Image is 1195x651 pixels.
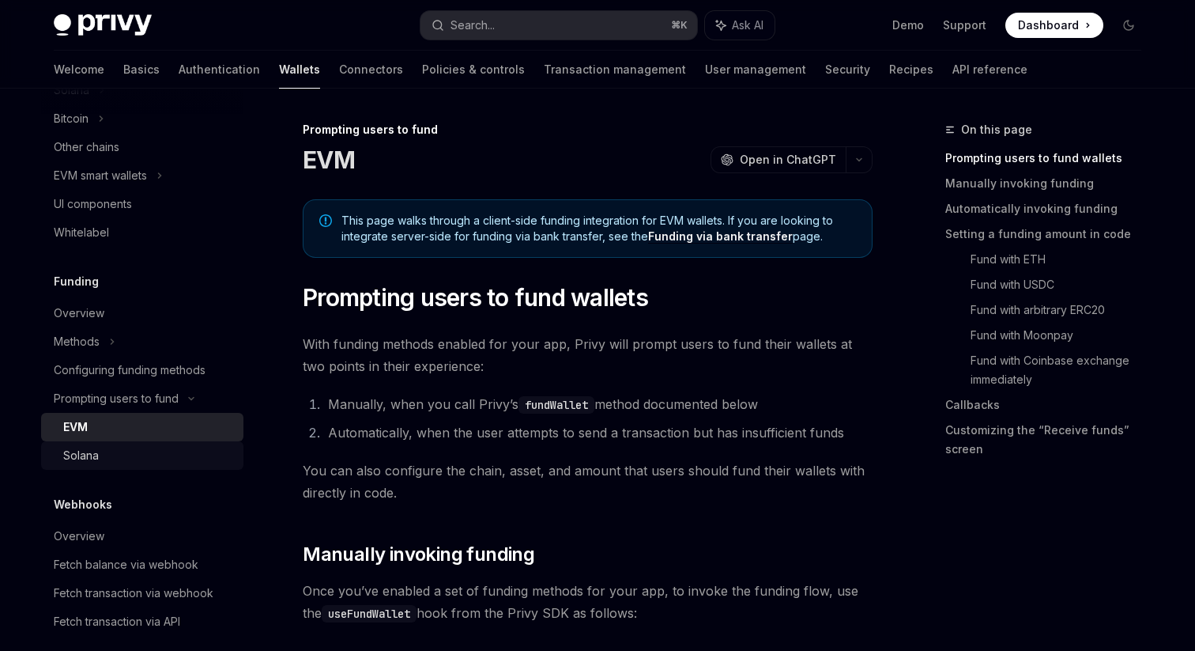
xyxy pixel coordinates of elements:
div: EVM [63,418,88,437]
h5: Funding [54,272,99,291]
span: Prompting users to fund wallets [303,283,648,312]
a: Fund with Coinbase exchange immediately [971,348,1154,392]
div: Prompting users to fund [303,122,873,138]
button: Search...⌘K [420,11,697,40]
a: Fund with Moonpay [971,323,1154,348]
span: Manually invoking funding [303,542,534,567]
a: Fetch transaction via webhook [41,579,243,607]
a: User management [705,51,806,89]
a: Overview [41,522,243,551]
div: Prompting users to fund [54,389,179,408]
a: Support [943,17,986,33]
div: Fetch balance via webhook [54,555,198,574]
a: API reference [952,51,1027,89]
a: Demo [892,17,924,33]
a: Fetch transaction via API [41,607,243,636]
h5: Webhooks [54,495,112,514]
button: Open in ChatGPT [711,146,846,173]
a: Configuring funding methods [41,356,243,384]
a: Fund with USDC [971,272,1154,297]
a: Policies & controls [422,51,525,89]
span: Once you’ve enabled a set of funding methods for your app, to invoke the funding flow, use the ho... [303,580,873,624]
a: Manually invoking funding [945,171,1154,196]
a: Connectors [339,51,403,89]
span: Dashboard [1018,17,1079,33]
a: Basics [123,51,160,89]
div: Solana [63,446,99,465]
a: Overview [41,299,243,327]
a: Solana [41,441,243,470]
a: Funding via bank transfer [648,229,793,244]
span: On this page [961,120,1032,139]
code: useFundWallet [322,605,417,623]
img: dark logo [54,14,152,36]
div: Fetch transaction via API [54,612,180,631]
a: Customizing the “Receive funds” screen [945,418,1154,462]
a: Security [825,51,870,89]
a: Authentication [179,51,260,89]
a: Callbacks [945,392,1154,418]
span: This page walks through a client-side funding integration for EVM wallets. If you are looking to ... [341,213,856,244]
div: UI components [54,195,132,214]
div: Bitcoin [54,109,89,128]
span: ⌘ K [671,19,688,32]
li: Automatically, when the user attempts to send a transaction but has insufficient funds [323,422,873,444]
a: Fetch balance via webhook [41,551,243,579]
div: Configuring funding methods [54,361,205,380]
a: Welcome [54,51,104,89]
a: Prompting users to fund wallets [945,146,1154,171]
a: Recipes [889,51,933,89]
li: Manually, when you call Privy’s method documented below [323,393,873,415]
div: Fetch transaction via webhook [54,584,213,603]
span: Open in ChatGPT [740,152,836,168]
div: Other chains [54,138,119,157]
span: Ask AI [732,17,763,33]
div: EVM smart wallets [54,166,147,185]
div: Overview [54,304,104,323]
div: Whitelabel [54,223,109,242]
a: Whitelabel [41,218,243,247]
button: Toggle dark mode [1116,13,1141,38]
svg: Note [319,214,332,227]
span: With funding methods enabled for your app, Privy will prompt users to fund their wallets at two p... [303,333,873,377]
a: Fund with ETH [971,247,1154,272]
a: Fund with arbitrary ERC20 [971,297,1154,323]
button: Ask AI [705,11,775,40]
a: Transaction management [544,51,686,89]
a: Automatically invoking funding [945,196,1154,221]
div: Search... [450,16,495,35]
a: UI components [41,190,243,218]
span: You can also configure the chain, asset, and amount that users should fund their wallets with dir... [303,460,873,504]
a: Setting a funding amount in code [945,221,1154,247]
a: EVM [41,413,243,441]
a: Other chains [41,133,243,161]
div: Methods [54,332,100,351]
div: Overview [54,527,104,546]
h1: EVM [303,146,355,174]
a: Wallets [279,51,320,89]
a: Dashboard [1005,13,1103,38]
code: fundWallet [518,396,594,414]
